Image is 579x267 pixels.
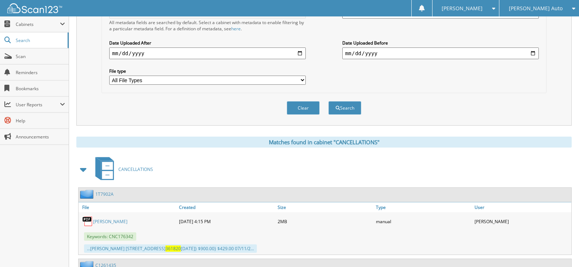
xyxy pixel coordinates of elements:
[16,134,65,140] span: Announcements
[374,214,473,229] div: manual
[542,232,579,267] iframe: Chat Widget
[177,214,276,229] div: [DATE] 4:15 PM
[287,101,320,115] button: Clear
[109,68,306,74] label: File type
[16,118,65,124] span: Help
[16,102,60,108] span: User Reports
[473,214,571,229] div: [PERSON_NAME]
[276,202,374,212] a: Size
[342,47,539,59] input: end
[16,69,65,76] span: Reminders
[109,47,306,59] input: start
[84,232,136,241] span: Keywords: CNC176342
[93,218,127,225] a: [PERSON_NAME]
[473,202,571,212] a: User
[442,6,483,11] span: [PERSON_NAME]
[16,21,60,27] span: Cabinets
[82,216,93,227] img: PDF.png
[16,37,64,43] span: Search
[342,40,539,46] label: Date Uploaded Before
[276,214,374,229] div: 2MB
[231,26,241,32] a: here
[95,191,114,197] a: 1T7902A
[16,53,65,60] span: Scan
[80,190,95,199] img: folder2.png
[374,202,473,212] a: Type
[109,19,306,32] div: All metadata fields are searched by default. Select a cabinet with metadata to enable filtering b...
[91,155,153,184] a: CANCELLATIONS
[509,6,563,11] span: [PERSON_NAME] Auto
[109,40,306,46] label: Date Uploaded After
[177,202,276,212] a: Created
[7,3,62,13] img: scan123-logo-white.svg
[79,202,177,212] a: File
[76,137,572,148] div: Matches found in cabinet "CANCELLATIONS"
[84,244,257,253] div: ...[PERSON_NAME] [STREET_ADDRESS] [DATE]} $900.00} $429.00 07/11/2...
[165,245,181,252] span: 361820
[328,101,361,115] button: Search
[118,166,153,172] span: CANCELLATIONS
[16,85,65,92] span: Bookmarks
